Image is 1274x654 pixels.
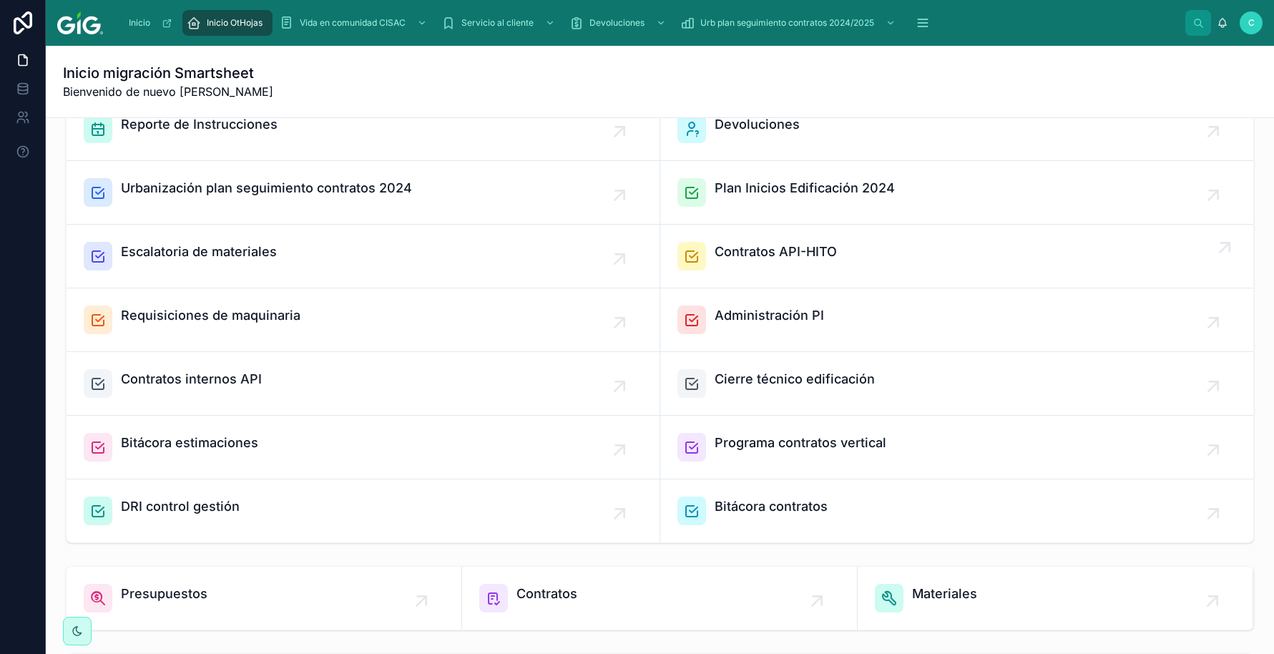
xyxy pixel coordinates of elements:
[660,225,1254,288] a: Contratos API-HITO
[129,17,150,29] span: Inicio
[67,479,660,542] a: DRI control gestión
[660,288,1254,352] a: Administración PI
[67,225,660,288] a: Escalatoria de materiales
[660,161,1254,225] a: Plan Inicios Edificación 2024
[121,433,258,453] span: Bitácora estimaciones
[700,17,874,29] span: Urb plan seguimiento contratos 2024/2025
[565,10,673,36] a: Devoluciones
[121,242,277,262] span: Escalatoria de materiales
[275,10,434,36] a: Vida en comunidad CISAC
[660,479,1254,542] a: Bitácora contratos
[1248,17,1255,29] span: C
[715,433,886,453] span: Programa contratos vertical
[67,352,660,416] a: Contratos internos API
[67,161,660,225] a: Urbanización plan seguimiento contratos 2024
[121,178,412,198] span: Urbanización plan seguimiento contratos 2024
[715,178,895,198] span: Plan Inicios Edificación 2024
[715,242,837,262] span: Contratos API-HITO
[121,369,262,389] span: Contratos internos API
[676,10,903,36] a: Urb plan seguimiento contratos 2024/2025
[462,567,858,630] a: Contratos
[715,369,875,389] span: Cierre técnico edificación
[858,567,1253,630] a: Materiales
[182,10,273,36] a: Inicio OtHojas
[715,306,824,326] span: Administración PI
[437,10,562,36] a: Servicio al cliente
[589,17,645,29] span: Devoluciones
[63,83,273,100] span: Bienvenido de nuevo [PERSON_NAME]
[122,10,180,36] a: Inicio
[67,416,660,479] a: Bitácora estimaciones
[461,17,534,29] span: Servicio al cliente
[57,11,103,34] img: App logo
[207,17,263,29] span: Inicio OtHojas
[67,567,462,630] a: Presupuestos
[715,497,828,517] span: Bitácora contratos
[660,416,1254,479] a: Programa contratos vertical
[121,584,207,604] span: Presupuestos
[660,352,1254,416] a: Cierre técnico edificación
[121,497,240,517] span: DRI control gestión
[912,584,977,604] span: Materiales
[121,306,300,326] span: Requisiciones de maquinaria
[516,584,577,604] span: Contratos
[715,114,800,135] span: Devoluciones
[67,288,660,352] a: Requisiciones de maquinaria
[114,7,1185,39] div: scrollable content
[300,17,406,29] span: Vida en comunidad CISAC
[63,63,273,83] h1: Inicio migración Smartsheet
[67,97,660,161] a: Reporte de Instrucciones
[121,114,278,135] span: Reporte de Instrucciones
[660,97,1254,161] a: Devoluciones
